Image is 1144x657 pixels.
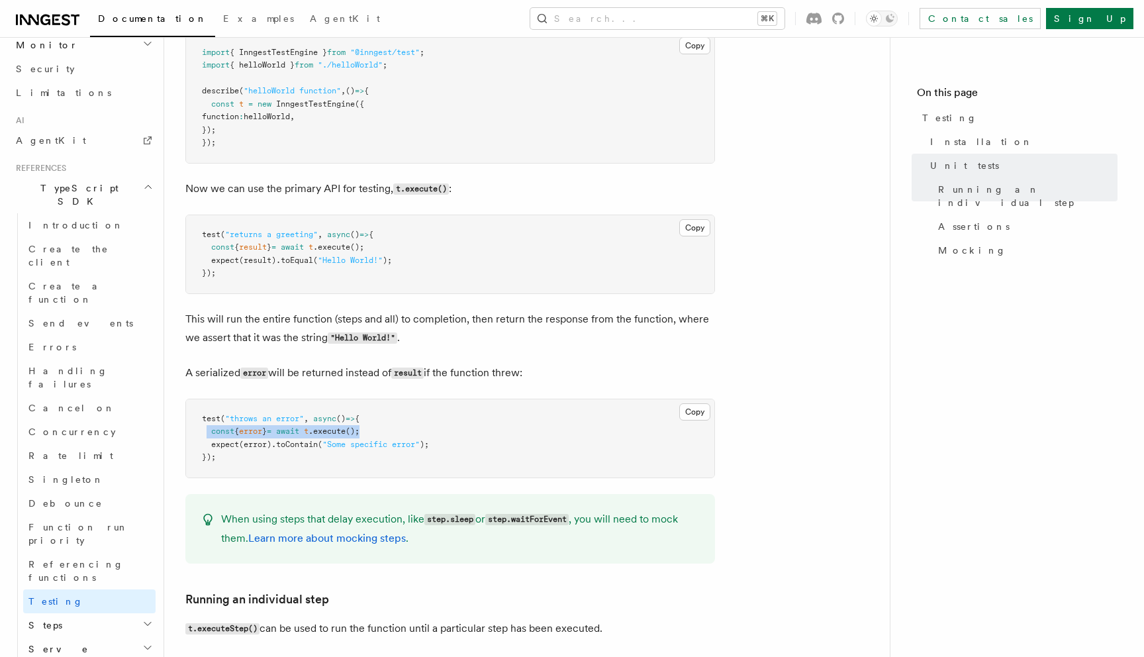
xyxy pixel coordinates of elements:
span: "returns a greeting" [225,230,318,239]
span: Serve [23,642,89,656]
a: Sign Up [1046,8,1133,29]
span: , [304,414,309,423]
span: async [313,414,336,423]
button: Copy [679,219,710,236]
span: test [202,230,220,239]
a: Singleton [23,468,156,491]
span: Errors [28,342,76,352]
span: }); [202,268,216,278]
span: ; [420,48,424,57]
span: (); [350,242,364,252]
span: AgentKit [16,135,86,146]
a: Cancel on [23,396,156,420]
span: function [202,112,239,121]
span: () [350,230,359,239]
a: Running an individual step [185,590,329,609]
span: } [262,427,267,436]
span: Steps [23,619,62,632]
a: Unit tests [925,154,1118,177]
span: "throws an error" [225,414,304,423]
span: { [234,242,239,252]
a: Send events [23,311,156,335]
span: => [355,86,364,95]
span: Send events [28,318,133,328]
a: Testing [917,106,1118,130]
button: Steps [23,613,156,637]
p: A serialized will be returned instead of if the function threw: [185,364,715,383]
a: Assertions [933,215,1118,238]
a: Function run priority [23,515,156,552]
span: = [248,99,253,109]
span: Mocking [938,244,1006,257]
span: { [234,427,239,436]
code: step.waitForEvent [485,514,569,525]
span: { helloWorld } [230,60,295,70]
a: AgentKit [302,4,388,36]
span: t [309,242,313,252]
span: ( [239,86,244,95]
span: { [364,86,369,95]
span: import [202,48,230,57]
a: Examples [215,4,302,36]
span: Referencing functions [28,559,124,583]
a: Security [11,57,156,81]
span: AgentKit [310,13,380,24]
a: Learn more about mocking steps [248,532,406,544]
span: Cancel on [28,403,115,413]
span: "Hello World!" [318,256,383,265]
code: t.execute() [393,183,449,195]
a: Testing [23,589,156,613]
span: (error) [239,440,271,449]
span: "Some specific error" [322,440,420,449]
span: result [239,242,267,252]
button: Toggle dark mode [866,11,898,26]
span: { InngestTestEngine } [230,48,327,57]
span: "./helloWorld" [318,60,383,70]
span: expect [211,440,239,449]
button: Search...⌘K [530,8,785,29]
span: ({ [355,99,364,109]
span: .execute [313,242,350,252]
a: Mocking [933,238,1118,262]
code: step.sleep [424,514,475,525]
span: Handling failures [28,366,108,389]
a: AgentKit [11,128,156,152]
span: describe [202,86,239,95]
span: Concurrency [28,427,116,437]
span: Documentation [98,13,207,24]
span: Monitor [11,38,78,52]
button: TypeScript SDK [11,176,156,213]
span: const [211,427,234,436]
span: new [258,99,271,109]
span: , [341,86,346,95]
span: const [211,99,234,109]
button: Copy [679,403,710,421]
span: = [267,427,271,436]
span: => [359,230,369,239]
code: error [240,368,268,379]
a: Create a function [23,274,156,311]
span: ( [318,440,322,449]
span: async [327,230,350,239]
span: expect [211,256,239,265]
span: .toEqual [276,256,313,265]
button: Copy [679,37,710,54]
span: ( [220,414,225,423]
p: can be used to run the function until a particular step has been executed. [185,619,715,638]
span: Installation [930,135,1033,148]
span: from [295,60,313,70]
span: "@inngest/test" [350,48,420,57]
span: InngestTestEngine [276,99,355,109]
a: Rate limit [23,444,156,468]
span: t [304,427,309,436]
span: Create a function [28,281,107,305]
span: TypeScript SDK [11,181,143,208]
span: } [267,242,271,252]
span: ; [383,60,387,70]
a: Errors [23,335,156,359]
span: , [318,230,322,239]
span: helloWorld [244,112,290,121]
p: This will run the entire function (steps and all) to completion, then return the response from th... [185,310,715,348]
span: }); [202,452,216,462]
span: Create the client [28,244,109,268]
